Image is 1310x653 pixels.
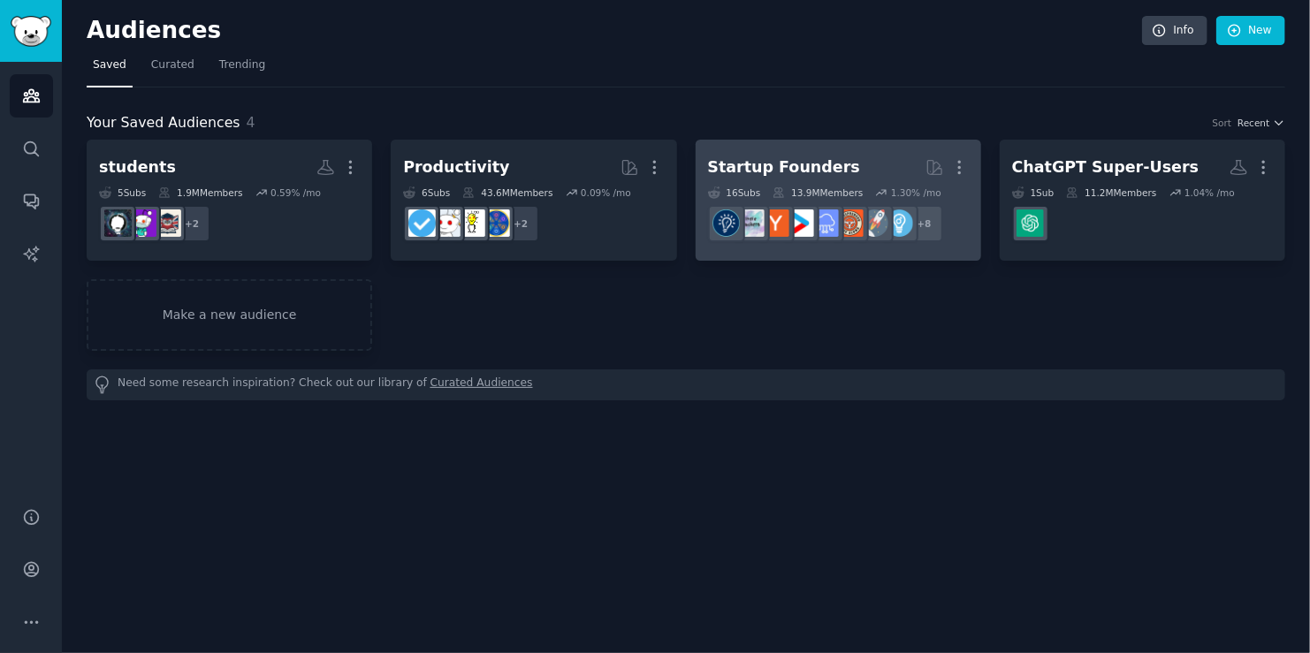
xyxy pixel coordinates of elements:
[158,186,242,199] div: 1.9M Members
[87,112,240,134] span: Your Saved Audiences
[708,186,761,199] div: 16 Sub s
[906,205,943,242] div: + 8
[712,209,740,237] img: Entrepreneurship
[1238,117,1285,129] button: Recent
[1017,209,1044,237] img: ChatGPT
[11,16,51,47] img: GummySearch logo
[430,376,533,394] a: Curated Audiences
[129,209,156,237] img: medicalschool
[1184,186,1235,199] div: 1.04 % /mo
[1213,117,1232,129] div: Sort
[151,57,194,73] span: Curated
[773,186,863,199] div: 13.9M Members
[502,205,539,242] div: + 2
[87,140,372,261] a: students5Subs1.9MMembers0.59% /mo+2UKUniversityStudentsmedicalschoolPhysicsStudents
[433,209,461,237] img: productivity
[891,186,941,199] div: 1.30 % /mo
[1142,16,1207,46] a: Info
[1012,156,1200,178] div: ChatGPT Super-Users
[145,51,201,87] a: Curated
[886,209,913,237] img: Entrepreneur
[462,186,552,199] div: 43.6M Members
[762,209,789,237] img: ycombinator
[87,17,1142,45] h2: Audiences
[787,209,814,237] img: startup
[247,114,255,131] span: 4
[99,156,176,178] div: students
[708,156,860,178] div: Startup Founders
[811,209,839,237] img: SaaS
[104,209,132,237] img: PhysicsStudents
[581,186,631,199] div: 0.09 % /mo
[1066,186,1156,199] div: 11.2M Members
[87,51,133,87] a: Saved
[213,51,271,87] a: Trending
[696,140,981,261] a: Startup Founders16Subs13.9MMembers1.30% /mo+8EntrepreneurstartupsEntrepreneurRideAlongSaaSstartup...
[270,186,321,199] div: 0.59 % /mo
[87,369,1285,400] div: Need some research inspiration? Check out our library of
[483,209,510,237] img: LifeProTips
[87,279,372,351] a: Make a new audience
[173,205,210,242] div: + 2
[219,57,265,73] span: Trending
[408,209,436,237] img: getdisciplined
[1216,16,1285,46] a: New
[154,209,181,237] img: UKUniversityStudents
[861,209,888,237] img: startups
[403,156,509,178] div: Productivity
[1238,117,1269,129] span: Recent
[1000,140,1285,261] a: ChatGPT Super-Users1Sub11.2MMembers1.04% /moChatGPT
[93,57,126,73] span: Saved
[458,209,485,237] img: lifehacks
[836,209,864,237] img: EntrepreneurRideAlong
[391,140,676,261] a: Productivity6Subs43.6MMembers0.09% /mo+2LifeProTipslifehacksproductivitygetdisciplined
[99,186,146,199] div: 5 Sub s
[1012,186,1055,199] div: 1 Sub
[737,209,765,237] img: indiehackers
[403,186,450,199] div: 6 Sub s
